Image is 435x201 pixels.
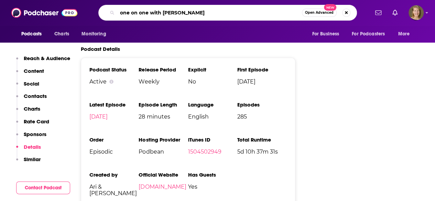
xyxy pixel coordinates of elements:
button: Sponsors [16,131,46,144]
span: English [188,113,237,120]
p: Rate Card [24,118,49,125]
button: Contacts [16,93,47,105]
p: Charts [24,105,40,112]
button: Contact Podcast [16,181,70,194]
span: Yes [188,183,237,190]
span: For Business [312,29,339,39]
img: User Profile [409,5,424,20]
span: Open Advanced [305,11,334,14]
h3: Episode Length [139,101,188,108]
span: Ari & [PERSON_NAME] [89,183,139,197]
h3: Official Website [139,171,188,178]
span: New [324,4,336,11]
button: Charts [16,105,40,118]
button: Rate Card [16,118,49,131]
a: Show notifications dropdown [372,7,384,19]
p: Contacts [24,93,47,99]
h3: Order [89,136,139,143]
p: Similar [24,156,41,163]
input: Search podcasts, credits, & more... [117,7,302,18]
a: 1504502949 [188,148,221,155]
span: For Podcasters [352,29,385,39]
a: Charts [50,27,73,41]
p: Content [24,68,44,74]
p: Details [24,144,41,150]
span: [DATE] [237,78,286,85]
span: Weekly [139,78,188,85]
span: No [188,78,237,85]
h3: iTunes ID [188,136,237,143]
span: 5d 10h 37m 31s [237,148,286,155]
p: Reach & Audience [24,55,70,62]
div: Search podcasts, credits, & more... [98,5,357,21]
h3: Total Runtime [237,136,286,143]
span: Podbean [139,148,188,155]
a: [DATE] [89,113,108,120]
button: open menu [17,27,51,41]
h3: Explicit [188,66,237,73]
span: Charts [54,29,69,39]
h2: Podcast Details [81,46,120,52]
img: Podchaser - Follow, Share and Rate Podcasts [11,6,77,19]
button: open menu [77,27,115,41]
h3: Created by [89,171,139,178]
span: Monitoring [81,29,106,39]
p: Sponsors [24,131,46,137]
h3: First Episode [237,66,286,73]
h3: Has Guests [188,171,237,178]
h3: Podcast Status [89,66,139,73]
button: Details [16,144,41,156]
h3: Language [188,101,237,108]
button: open menu [347,27,395,41]
span: Episodic [89,148,139,155]
p: Social [24,80,39,87]
button: Similar [16,156,41,169]
button: Social [16,80,39,93]
button: Show profile menu [409,5,424,20]
h3: Episodes [237,101,286,108]
span: More [398,29,410,39]
a: Show notifications dropdown [390,7,400,19]
div: Active [89,78,139,85]
button: Reach & Audience [16,55,70,68]
span: 285 [237,113,286,120]
button: open menu [393,27,418,41]
button: Open AdvancedNew [302,9,337,17]
span: Logged in as tvdockum [409,5,424,20]
h3: Hosting Provider [139,136,188,143]
span: Podcasts [21,29,42,39]
span: 28 minutes [139,113,188,120]
h3: Latest Episode [89,101,139,108]
button: Content [16,68,44,80]
button: open menu [307,27,348,41]
a: [DOMAIN_NAME] [139,183,186,190]
h3: Release Period [139,66,188,73]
